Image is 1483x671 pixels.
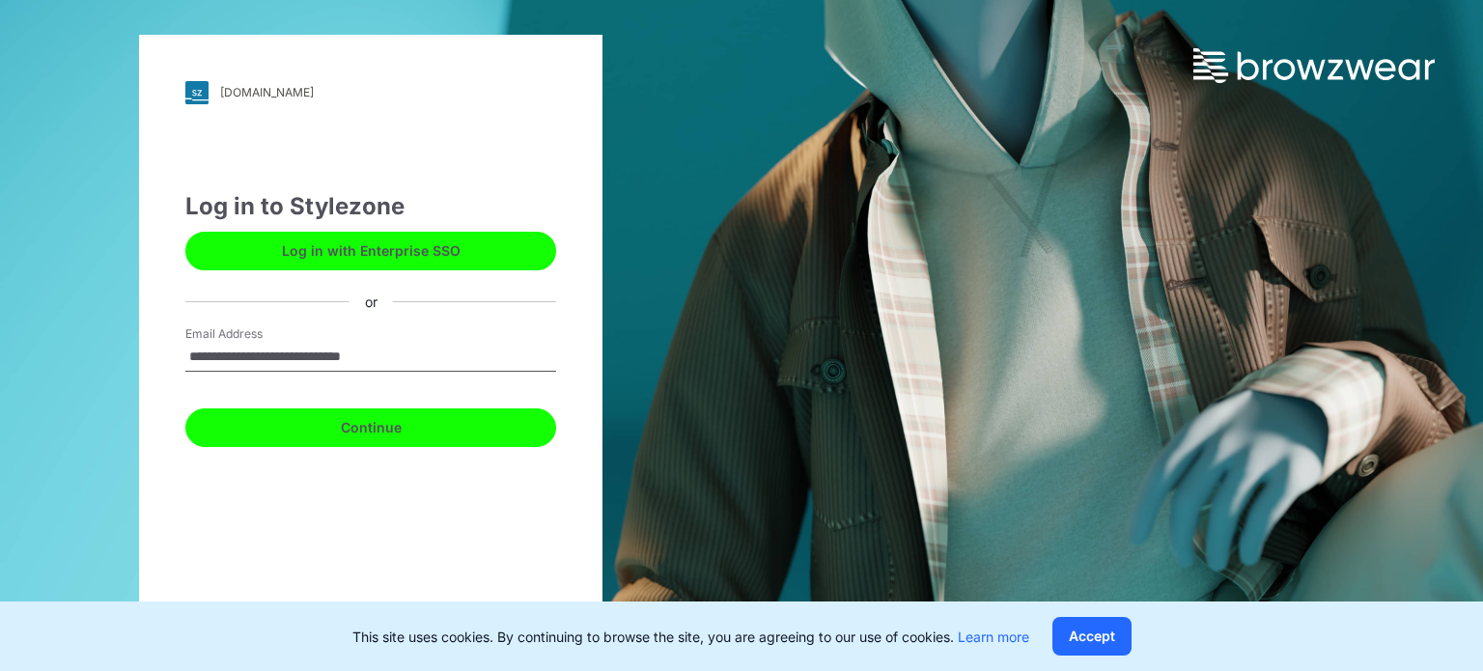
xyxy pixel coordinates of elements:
[220,85,314,99] div: [DOMAIN_NAME]
[185,189,556,224] div: Log in to Stylezone
[1193,48,1435,83] img: browzwear-logo.73288ffb.svg
[185,232,556,270] button: Log in with Enterprise SSO
[350,292,393,312] div: or
[185,325,321,343] label: Email Address
[185,408,556,447] button: Continue
[185,81,209,104] img: svg+xml;base64,PHN2ZyB3aWR0aD0iMjgiIGhlaWdodD0iMjgiIHZpZXdCb3g9IjAgMCAyOCAyOCIgZmlsbD0ibm9uZSIgeG...
[1052,617,1132,656] button: Accept
[352,627,1029,647] p: This site uses cookies. By continuing to browse the site, you are agreeing to our use of cookies.
[185,81,556,104] a: [DOMAIN_NAME]
[958,629,1029,645] a: Learn more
